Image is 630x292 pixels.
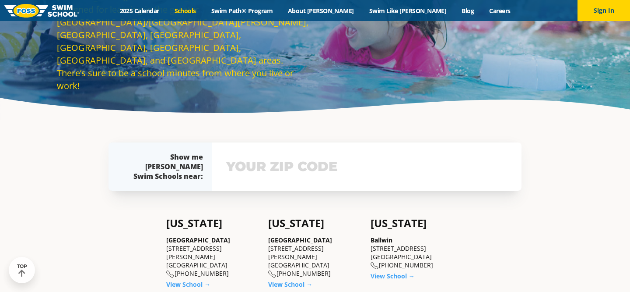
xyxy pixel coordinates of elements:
[268,236,332,244] a: [GEOGRAPHIC_DATA]
[126,152,203,181] div: Show me [PERSON_NAME] Swim Schools near:
[167,7,203,15] a: Schools
[112,7,167,15] a: 2025 Calendar
[268,217,361,229] h4: [US_STATE]
[268,271,276,278] img: location-phone-o-icon.svg
[371,272,415,280] a: View School →
[371,262,379,270] img: location-phone-o-icon.svg
[166,236,259,278] div: [STREET_ADDRESS][PERSON_NAME] [GEOGRAPHIC_DATA] [PHONE_NUMBER]
[224,154,509,179] input: YOUR ZIP CODE
[371,236,392,244] a: Ballwin
[4,4,79,18] img: FOSS Swim School Logo
[371,217,464,229] h4: [US_STATE]
[361,7,454,15] a: Swim Like [PERSON_NAME]
[268,236,361,278] div: [STREET_ADDRESS][PERSON_NAME] [GEOGRAPHIC_DATA] [PHONE_NUMBER]
[268,280,312,288] a: View School →
[166,236,230,244] a: [GEOGRAPHIC_DATA]
[280,7,362,15] a: About [PERSON_NAME]
[17,264,27,277] div: TOP
[482,7,518,15] a: Careers
[166,271,175,278] img: location-phone-o-icon.svg
[203,7,280,15] a: Swim Path® Program
[454,7,482,15] a: Blog
[166,280,210,288] a: View School →
[166,217,259,229] h4: [US_STATE]
[371,236,464,270] div: [STREET_ADDRESS] [GEOGRAPHIC_DATA] [PHONE_NUMBER]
